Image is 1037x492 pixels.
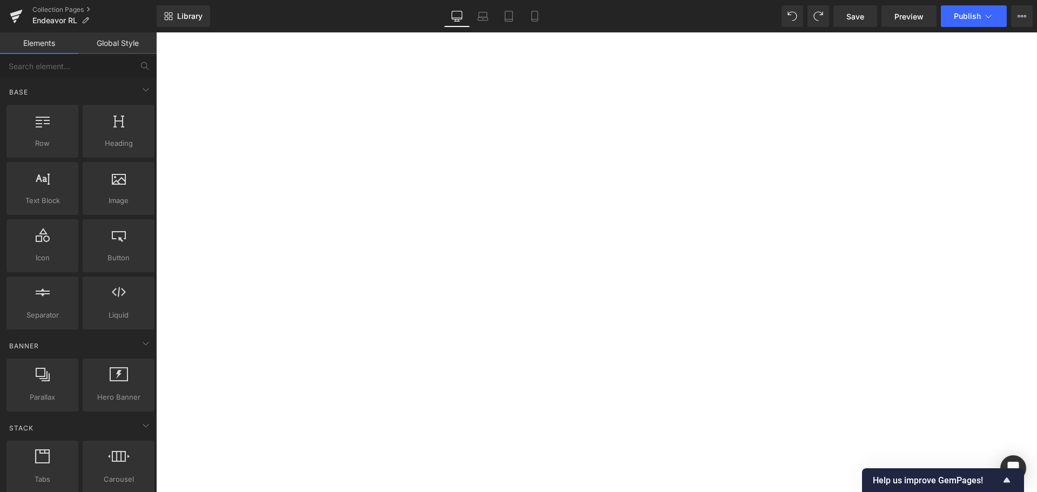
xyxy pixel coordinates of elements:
[86,195,151,206] span: Image
[10,138,75,149] span: Row
[846,11,864,22] span: Save
[873,474,1013,487] button: Show survey - Help us improve GemPages!
[8,87,29,97] span: Base
[807,5,829,27] button: Redo
[8,423,35,433] span: Stack
[881,5,937,27] a: Preview
[894,11,924,22] span: Preview
[32,16,77,25] span: Endeavor RL
[496,5,522,27] a: Tablet
[86,309,151,321] span: Liquid
[86,474,151,485] span: Carousel
[86,252,151,264] span: Button
[10,392,75,403] span: Parallax
[1000,455,1026,481] div: Open Intercom Messenger
[522,5,548,27] a: Mobile
[157,5,210,27] a: New Library
[873,475,1000,486] span: Help us improve GemPages!
[32,5,157,14] a: Collection Pages
[941,5,1007,27] button: Publish
[8,341,40,351] span: Banner
[177,11,203,21] span: Library
[10,195,75,206] span: Text Block
[86,138,151,149] span: Heading
[10,474,75,485] span: Tabs
[10,309,75,321] span: Separator
[954,12,981,21] span: Publish
[782,5,803,27] button: Undo
[470,5,496,27] a: Laptop
[86,392,151,403] span: Hero Banner
[78,32,157,54] a: Global Style
[10,252,75,264] span: Icon
[1011,5,1033,27] button: More
[444,5,470,27] a: Desktop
